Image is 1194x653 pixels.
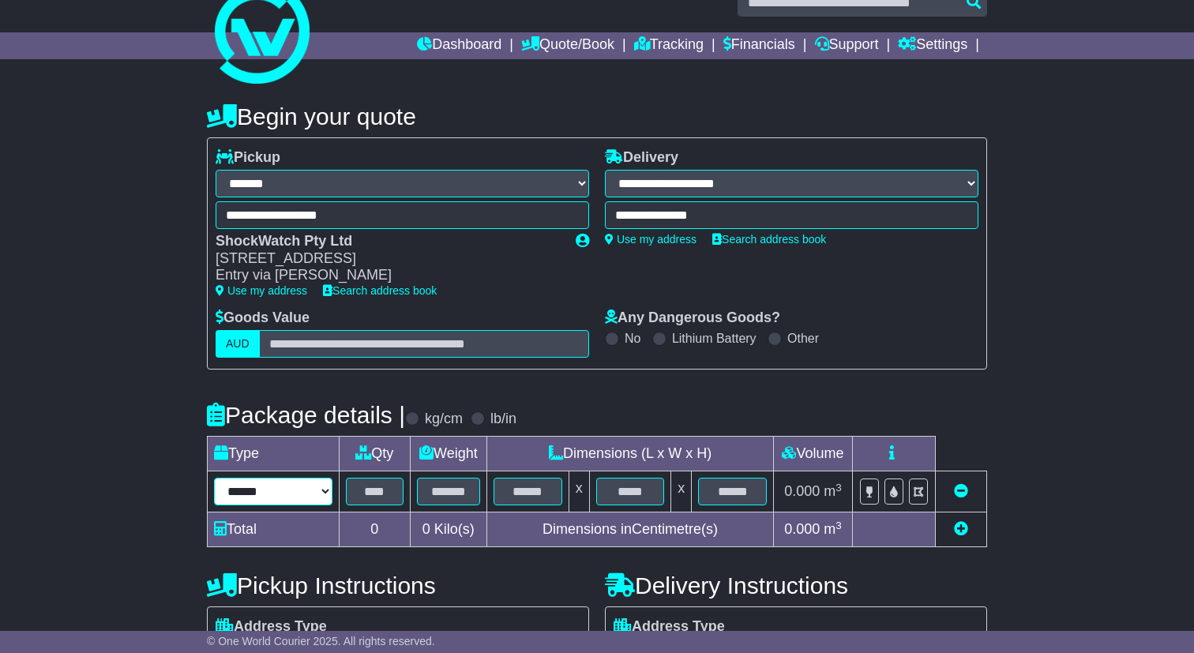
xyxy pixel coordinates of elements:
label: Other [787,331,819,346]
span: m [824,521,842,537]
a: Support [815,32,879,59]
h4: Pickup Instructions [207,572,589,599]
label: Pickup [216,149,280,167]
td: Dimensions in Centimetre(s) [487,512,774,547]
sup: 3 [835,482,842,494]
a: Use my address [605,233,696,246]
label: Address Type [614,618,725,636]
label: Address Type [216,618,327,636]
a: Settings [898,32,967,59]
label: Lithium Battery [672,331,757,346]
div: [STREET_ADDRESS] [216,250,560,268]
a: Quote/Book [521,32,614,59]
td: x [569,471,589,512]
td: Volume [773,437,852,471]
td: Type [208,437,340,471]
label: No [625,331,640,346]
label: Any Dangerous Goods? [605,310,780,327]
span: 0.000 [784,521,820,537]
a: Use my address [216,284,307,297]
h4: Package details | [207,402,405,428]
a: Remove this item [954,483,968,499]
td: Total [208,512,340,547]
td: Weight [410,437,487,471]
label: AUD [216,330,260,358]
td: 0 [340,512,411,547]
a: Tracking [634,32,704,59]
span: 0 [422,521,430,537]
span: m [824,483,842,499]
td: Qty [340,437,411,471]
div: ShockWatch Pty Ltd [216,233,560,250]
div: Entry via [PERSON_NAME] [216,267,560,284]
a: Search address book [323,284,437,297]
span: © One World Courier 2025. All rights reserved. [207,635,435,647]
a: Financials [723,32,795,59]
h4: Delivery Instructions [605,572,987,599]
td: Dimensions (L x W x H) [487,437,774,471]
sup: 3 [835,520,842,531]
label: kg/cm [425,411,463,428]
a: Search address book [712,233,826,246]
a: Add new item [954,521,968,537]
span: 0.000 [784,483,820,499]
a: Dashboard [417,32,501,59]
h4: Begin your quote [207,103,987,129]
label: Delivery [605,149,678,167]
td: Kilo(s) [410,512,487,547]
label: Goods Value [216,310,310,327]
label: lb/in [490,411,516,428]
td: x [671,471,692,512]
